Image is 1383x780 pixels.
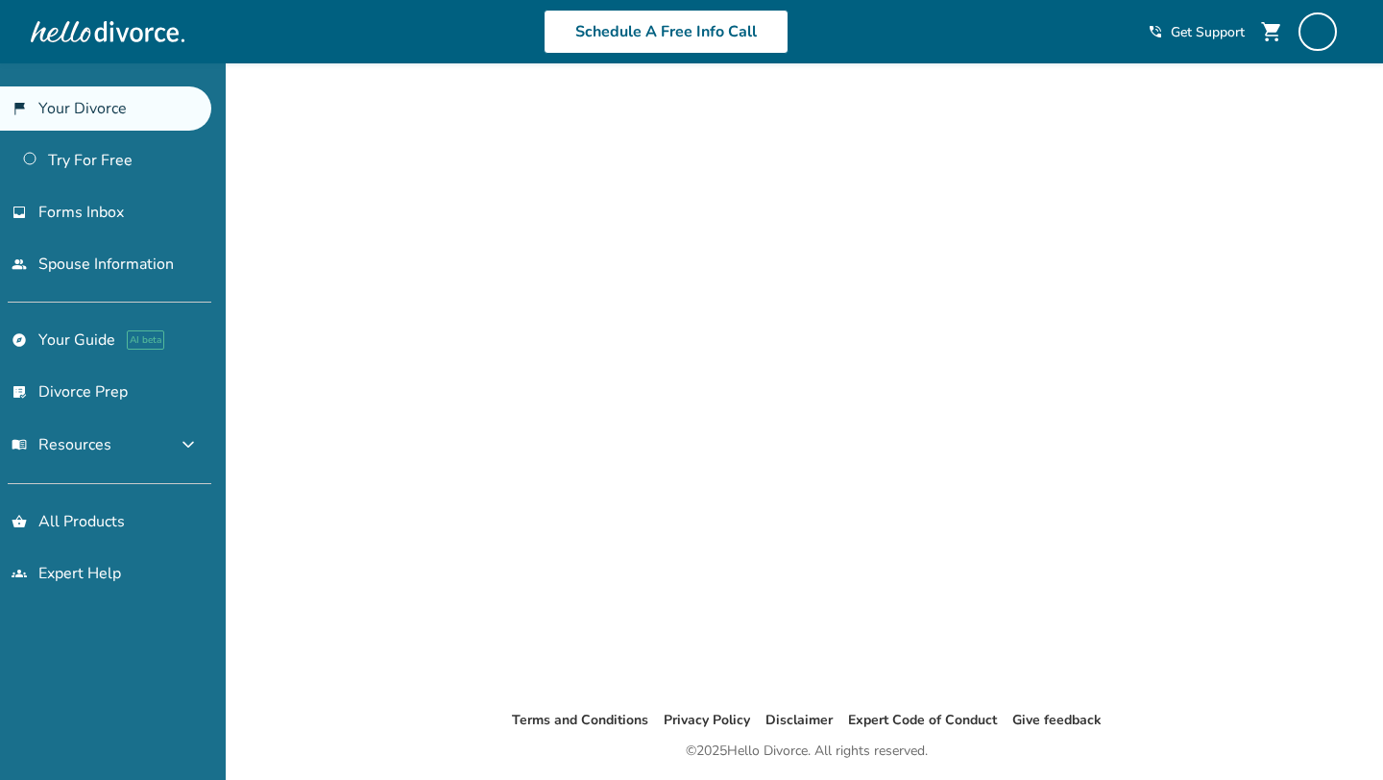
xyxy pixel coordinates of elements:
[512,711,648,729] a: Terms and Conditions
[12,205,27,220] span: inbox
[1298,12,1337,51] img: cahodix615@noidem.com
[12,566,27,581] span: groups
[12,332,27,348] span: explore
[1171,23,1245,41] span: Get Support
[177,433,200,456] span: expand_more
[765,709,833,732] li: Disclaimer
[848,711,997,729] a: Expert Code of Conduct
[1148,24,1163,39] span: phone_in_talk
[1260,20,1283,43] span: shopping_cart
[1148,23,1245,41] a: phone_in_talkGet Support
[12,434,111,455] span: Resources
[664,711,750,729] a: Privacy Policy
[544,10,789,54] a: Schedule A Free Info Call
[38,202,124,223] span: Forms Inbox
[12,514,27,529] span: shopping_basket
[12,101,27,116] span: flag_2
[686,740,928,763] div: © 2025 Hello Divorce. All rights reserved.
[12,437,27,452] span: menu_book
[1012,709,1102,732] li: Give feedback
[12,384,27,400] span: list_alt_check
[12,256,27,272] span: people
[127,330,164,350] span: AI beta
